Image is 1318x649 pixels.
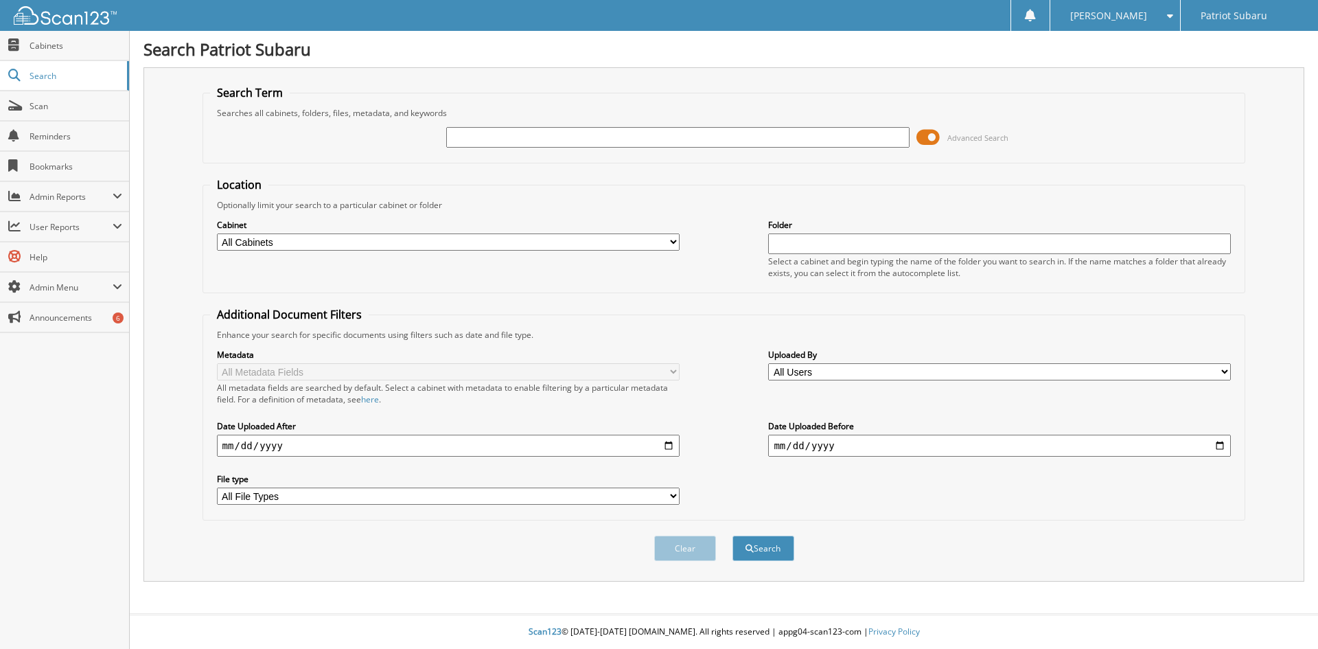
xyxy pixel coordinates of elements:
legend: Location [210,177,268,192]
a: Privacy Policy [868,626,920,637]
label: Date Uploaded Before [768,420,1231,432]
span: Admin Reports [30,191,113,203]
legend: Additional Document Filters [210,307,369,322]
label: File type [217,473,680,485]
iframe: Chat Widget [1249,583,1318,649]
span: Search [30,70,120,82]
div: Optionally limit your search to a particular cabinet or folder [210,199,1238,211]
span: Announcements [30,312,122,323]
div: 6 [113,312,124,323]
span: Patriot Subaru [1201,12,1267,20]
legend: Search Term [210,85,290,100]
label: Uploaded By [768,349,1231,361]
div: Enhance your search for specific documents using filters such as date and file type. [210,329,1238,341]
button: Clear [654,536,716,561]
div: Select a cabinet and begin typing the name of the folder you want to search in. If the name match... [768,255,1231,279]
span: Reminders [30,130,122,142]
div: © [DATE]-[DATE] [DOMAIN_NAME]. All rights reserved | appg04-scan123-com | [130,615,1318,649]
label: Metadata [217,349,680,361]
span: Scan123 [529,626,562,637]
img: scan123-logo-white.svg [14,6,117,25]
span: Bookmarks [30,161,122,172]
button: Search [732,536,794,561]
span: Admin Menu [30,282,113,293]
span: Help [30,251,122,263]
span: [PERSON_NAME] [1070,12,1147,20]
span: User Reports [30,221,113,233]
span: Scan [30,100,122,112]
h1: Search Patriot Subaru [143,38,1304,60]
input: start [217,435,680,457]
label: Date Uploaded After [217,420,680,432]
div: All metadata fields are searched by default. Select a cabinet with metadata to enable filtering b... [217,382,680,405]
input: end [768,435,1231,457]
label: Cabinet [217,219,680,231]
a: here [361,394,379,405]
div: Searches all cabinets, folders, files, metadata, and keywords [210,107,1238,119]
span: Advanced Search [947,133,1008,143]
label: Folder [768,219,1231,231]
span: Cabinets [30,40,122,52]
